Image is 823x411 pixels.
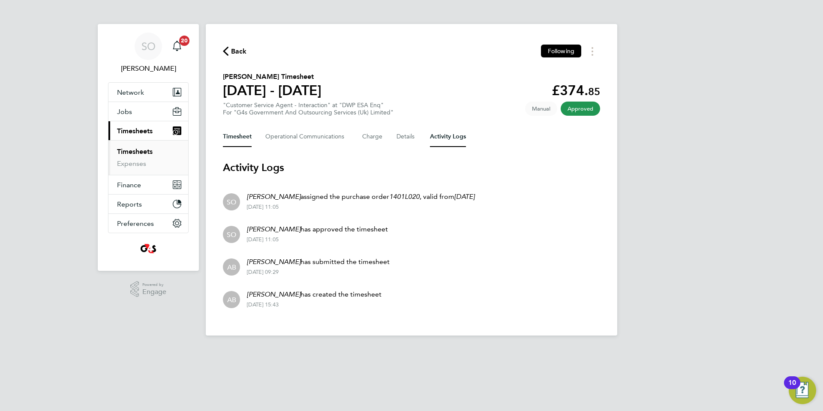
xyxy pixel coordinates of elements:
[247,225,300,233] em: [PERSON_NAME]
[223,258,240,276] div: Alex Beattie
[247,257,390,267] p: has submitted the timesheet
[179,36,189,46] span: 20
[247,204,475,210] div: [DATE] 11:05
[130,281,167,297] a: Powered byEngage
[117,181,141,189] span: Finance
[142,281,166,288] span: Powered by
[117,219,154,228] span: Preferences
[223,46,247,57] button: Back
[231,46,247,57] span: Back
[108,242,189,255] a: Go to home page
[247,301,381,308] div: [DATE] 15:43
[430,126,466,147] button: Activity Logs
[108,102,188,121] button: Jobs
[247,269,390,276] div: [DATE] 09:29
[454,192,475,201] em: [DATE]
[223,102,393,116] div: "Customer Service Agent - Interaction" at "DWP ESA Enq"
[585,45,600,58] button: Timesheets Menu
[247,258,300,266] em: [PERSON_NAME]
[141,41,156,52] span: SO
[588,85,600,98] span: 85
[247,289,381,300] p: has created the timesheet
[227,197,236,207] span: SO
[138,242,159,255] img: g4s4-logo-retina.png
[223,82,321,99] h1: [DATE] - [DATE]
[117,159,146,168] a: Expenses
[108,63,189,74] span: Samantha Orchard
[362,126,383,147] button: Charge
[223,72,321,82] h2: [PERSON_NAME] Timesheet
[227,230,236,239] span: SO
[98,24,199,271] nav: Main navigation
[108,140,188,175] div: Timesheets
[789,377,816,404] button: Open Resource Center, 10 new notifications
[223,126,252,147] button: Timesheet
[227,262,236,272] span: AB
[247,236,388,243] div: [DATE] 11:05
[108,214,188,233] button: Preferences
[168,33,186,60] a: 20
[541,45,581,57] button: Following
[117,147,153,156] a: Timesheets
[265,126,348,147] button: Operational Communications
[108,195,188,213] button: Reports
[247,290,300,298] em: [PERSON_NAME]
[223,291,240,308] div: Alex Beattie
[788,383,796,394] div: 10
[108,121,188,140] button: Timesheets
[117,108,132,116] span: Jobs
[525,102,557,116] span: This timesheet was manually created.
[247,224,388,234] p: has approved the timesheet
[142,288,166,296] span: Engage
[117,88,144,96] span: Network
[548,47,574,55] span: Following
[223,226,240,243] div: Samantha Orchard
[227,295,236,304] span: AB
[117,127,153,135] span: Timesheets
[552,82,600,99] app-decimal: £374.
[389,192,420,201] em: 1401L020
[561,102,600,116] span: This timesheet has been approved.
[223,161,600,174] h3: Activity Logs
[247,192,475,202] p: assigned the purchase order , valid from
[117,200,142,208] span: Reports
[108,83,188,102] button: Network
[108,33,189,74] a: SO[PERSON_NAME]
[108,175,188,194] button: Finance
[396,126,416,147] button: Details
[223,109,393,116] div: For "G4s Government And Outsourcing Services (Uk) Limited"
[247,192,300,201] em: [PERSON_NAME]
[223,193,240,210] div: Samantha Orchard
